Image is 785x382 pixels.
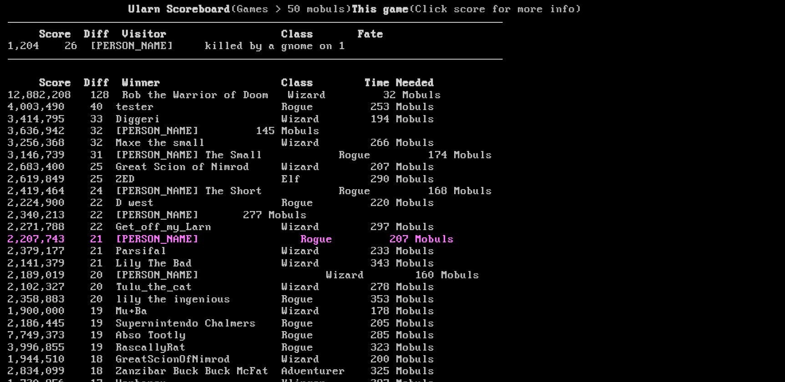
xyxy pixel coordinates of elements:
[8,4,502,363] larn: (Games > 50 mobuls) (Click score for more info) Click on a score for more information ---- Reload...
[8,245,435,257] a: 2,379,177 21 Parsifal Wizard 233 Mobuls
[8,329,435,342] a: 7,749,373 19 Abso Tootly Rogue 285 Mobuls
[8,257,435,270] a: 2,141,379 21 Lily The Bad Wizard 343 Mobuls
[8,40,345,52] a: 1,204 26 [PERSON_NAME] killed by a gnome on 1
[8,197,435,209] a: 2,224,900 22 D west Rogue 220 Mobuls
[8,209,307,221] a: 2,340,213 22 [PERSON_NAME] 277 Mobuls
[8,233,454,246] a: 2,207,743 21 [PERSON_NAME] Rogue 207 Mobuls
[8,137,435,149] a: 3,256,368 32 Maxe the small Wizard 266 Mobuls
[352,3,409,15] b: This game
[8,89,441,101] a: 12,882,208 128 Rob the Warrior of Doom Wizard 32 Mobuls
[8,149,492,161] a: 3,146,739 31 [PERSON_NAME] The Small Rogue 174 Mobuls
[8,269,479,281] a: 2,189,019 20 [PERSON_NAME] Wizard 160 Mobuls
[8,185,492,197] a: 2,419,464 24 [PERSON_NAME] The Short Rogue 168 Mobuls
[8,305,435,317] a: 1,900,000 19 Mu+Ba Wizard 178 Mobuls
[8,293,435,306] a: 2,358,883 20 lily the ingenious Rogue 353 Mobuls
[8,281,435,293] a: 2,102,327 20 Tulu_the_cat Wizard 278 Mobuls
[8,342,435,354] a: 3,996,855 19 RascallyRat Rogue 323 Mobuls
[8,221,435,233] a: 2,271,788 22 Get_off_my_Larn Wizard 297 Mobuls
[8,173,435,186] a: 2,619,849 25 ZED Elf 290 Mobuls
[40,77,435,89] b: Score Diff Winner Class Time Needed
[8,353,435,366] a: 1,944,510 18 GreatScionOfNimrod Wizard 200 Mobuls
[129,3,231,15] b: Ularn Scoreboard
[8,101,435,113] a: 4,003,490 40 tester Rogue 253 Mobuls
[8,161,435,173] a: 2,683,400 25 Great Scion of Nimrod Wizard 207 Mobuls
[8,317,435,330] a: 2,186,445 19 Supernintendo Chalmers Rogue 205 Mobuls
[8,125,320,137] a: 3,636,942 32 [PERSON_NAME] 145 Mobuls
[8,113,435,126] a: 3,414,795 33 Diggeri Wizard 194 Mobuls
[40,28,384,40] b: Score Diff Visitor Class Fate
